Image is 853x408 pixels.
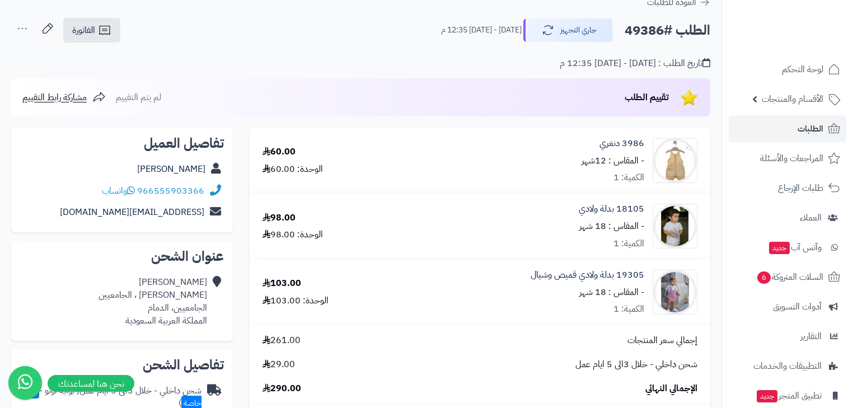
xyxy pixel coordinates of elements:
[625,19,710,42] h2: الطلب #49386
[757,390,777,402] span: جديد
[729,293,846,320] a: أدوات التسويق
[579,219,644,233] small: - المقاس : 18 شهر
[653,138,697,183] img: 1715232094-3986-90x90.jpg
[653,204,697,248] img: 1715588806-18105-90x90.jpg
[756,269,823,285] span: السلات المتروكة
[263,358,295,371] span: 29.00
[769,242,790,254] span: جديد
[729,115,846,142] a: الطلبات
[729,145,846,172] a: المراجعات والأسئلة
[729,264,846,290] a: السلات المتروكة6
[778,180,823,196] span: طلبات الإرجاع
[22,91,87,104] span: مشاركة رابط التقييم
[645,382,697,395] span: الإجمالي النهائي
[99,276,207,327] div: [PERSON_NAME] [PERSON_NAME] ، الجامعيين الجامعيين، الدمام المملكة العربية السعودية
[777,8,842,32] img: logo-2.png
[263,146,296,158] div: 60.00
[579,203,644,215] a: 18105 بدلة ولادي
[263,334,301,347] span: 261.00
[627,334,697,347] span: إجمالي سعر المنتجات
[263,382,301,395] span: 290.00
[263,294,329,307] div: الوحدة: 103.00
[63,18,120,43] a: الفاتورة
[613,303,644,316] div: الكمية: 1
[582,154,644,167] small: - المقاس : 12شهر
[782,62,823,77] span: لوحة التحكم
[20,358,224,372] h2: تفاصيل الشحن
[102,184,135,198] a: واتساب
[729,353,846,379] a: التطبيقات والخدمات
[579,285,644,299] small: - المقاس : 18 شهر
[613,237,644,250] div: الكمية: 1
[798,121,823,137] span: الطلبات
[729,204,846,231] a: العملاء
[20,250,224,263] h2: عنوان الشحن
[800,329,822,344] span: التقارير
[263,163,323,176] div: الوحدة: 60.00
[22,91,106,104] a: مشاركة رابط التقييم
[575,358,697,371] span: شحن داخلي - خلال 3الى 5 ايام عمل
[753,358,822,374] span: التطبيقات والخدمات
[523,18,613,42] button: جاري التجهيز
[60,205,204,219] a: [EMAIL_ADDRESS][DOMAIN_NAME]
[560,57,710,70] div: تاريخ الطلب : [DATE] - [DATE] 12:35 م
[729,56,846,83] a: لوحة التحكم
[116,91,161,104] span: لم يتم التقييم
[800,210,822,226] span: العملاء
[20,137,224,150] h2: تفاصيل العميل
[137,162,205,176] a: [PERSON_NAME]
[263,277,301,290] div: 103.00
[441,25,522,36] small: [DATE] - [DATE] 12:35 م
[729,175,846,201] a: طلبات الإرجاع
[599,137,644,150] a: 3986 دنغري
[773,299,822,315] span: أدوات التسويق
[729,234,846,261] a: وآتس آبجديد
[263,228,323,241] div: الوحدة: 98.00
[762,91,823,107] span: الأقسام والمنتجات
[613,171,644,184] div: الكمية: 1
[653,270,697,315] img: 1716817935-19305-90x90.jpg
[729,323,846,350] a: التقارير
[137,184,204,198] a: 966555903366
[263,212,296,224] div: 98.00
[531,269,644,282] a: 19305 بدلة ولادي قميص وشيال
[756,388,822,404] span: تطبيق المتجر
[625,91,669,104] span: تقييم الطلب
[760,151,823,166] span: المراجعات والأسئلة
[768,240,822,255] span: وآتس آب
[757,271,771,284] span: 6
[72,24,95,37] span: الفاتورة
